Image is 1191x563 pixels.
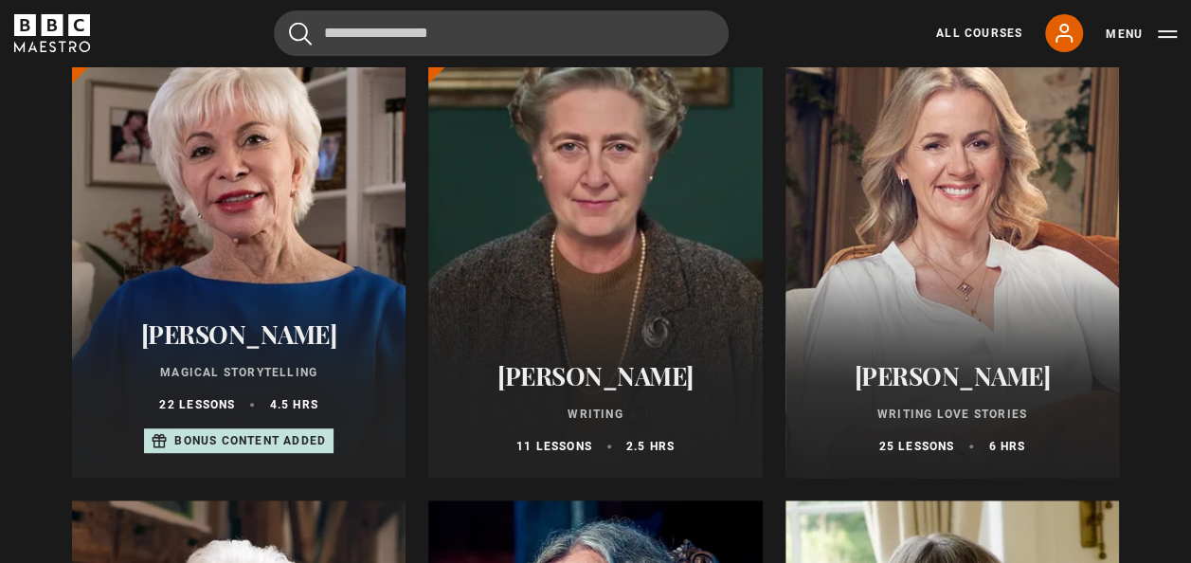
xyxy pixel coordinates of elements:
p: 11 lessons [516,438,592,455]
a: All Courses [936,25,1022,42]
p: 2.5 hrs [626,438,675,455]
h2: [PERSON_NAME] [808,361,1096,390]
input: Search [274,10,729,56]
p: 25 lessons [878,438,954,455]
p: 22 lessons [159,396,235,413]
p: Writing Love Stories [808,406,1096,423]
p: Writing [451,406,739,423]
a: [PERSON_NAME] Magical Storytelling 22 lessons 4.5 hrs Bonus content added New [72,23,406,478]
p: 4.5 hrs [269,396,317,413]
h2: [PERSON_NAME] [95,319,383,349]
p: 6 hrs [988,438,1025,455]
svg: BBC Maestro [14,14,90,52]
button: Toggle navigation [1106,25,1177,44]
h2: [PERSON_NAME] [451,361,739,390]
a: [PERSON_NAME] Writing Love Stories 25 lessons 6 hrs [785,23,1119,478]
button: Submit the search query [289,22,312,45]
p: Bonus content added [174,432,326,449]
a: [PERSON_NAME] Writing 11 lessons 2.5 hrs New [428,23,762,478]
p: Magical Storytelling [95,364,383,381]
